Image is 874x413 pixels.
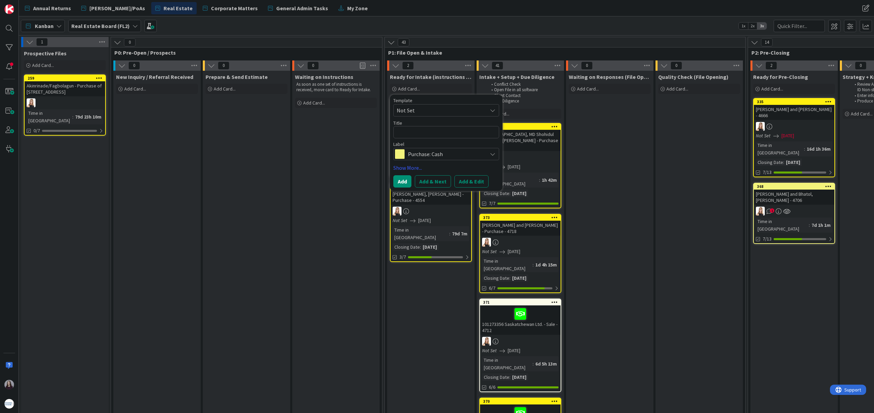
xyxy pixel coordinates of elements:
div: Closing Date [393,243,420,251]
span: : [449,230,450,237]
span: 1 [36,38,48,46]
span: [DATE] [781,132,794,139]
div: Closing Date [482,274,509,282]
i: Not Set [393,217,407,223]
span: [DATE] [508,347,520,354]
b: Real Estate Board (FL2) [71,23,130,29]
a: 373[PERSON_NAME] and [PERSON_NAME] - Purchase - 4718DBNot Set[DATE]Time in [GEOGRAPHIC_DATA]:1d 4... [479,214,561,293]
span: New Inquiry / Referral Received [116,73,193,80]
div: 16d 1h 36m [805,145,832,153]
span: Annual Returns [33,4,71,12]
a: Annual Returns [21,2,75,14]
span: Intake + Setup + Due Diligence [479,73,554,80]
span: 2x [748,23,757,29]
span: Add Card... [761,86,783,92]
span: Template [393,98,412,103]
span: Ready for Pre-Closing [753,73,808,80]
div: Closing Date [482,190,509,197]
span: Ready for Intake (instructions received) [390,73,472,80]
div: Time in [GEOGRAPHIC_DATA] [393,226,449,241]
div: Akinrinade/Fagbolagun - Purchase of [STREET_ADDRESS] [25,81,105,96]
div: Time in [GEOGRAPHIC_DATA] [27,109,72,124]
span: 3/7 [399,253,406,261]
span: 14 [761,38,773,46]
span: [DATE] [508,248,520,255]
span: [PERSON_NAME]/PoAs [89,4,145,12]
span: 2 [402,61,414,70]
span: Not Set [397,106,482,115]
div: 1d 4h 15m [534,261,559,269]
div: Time in [GEOGRAPHIC_DATA] [756,141,804,156]
div: 7d 1h 1m [810,221,832,229]
span: Add Card... [666,86,688,92]
a: 368[PERSON_NAME] and Bhatol, [PERSON_NAME] - 4706DBTime in [GEOGRAPHIC_DATA]:7d 1h 1m7/13 [753,183,835,244]
img: BC [4,380,14,389]
span: Corporate Matters [211,4,258,12]
div: 335[PERSON_NAME] and [PERSON_NAME] - 4666 [754,99,834,120]
span: Add Card... [577,86,599,92]
span: 0 [128,61,140,70]
i: Not Set [756,133,771,139]
a: My Zone [334,2,372,14]
span: 43 [398,38,409,46]
div: 79d 7m [450,230,469,237]
div: 371 [480,299,561,305]
span: 6/6 [489,384,495,391]
div: [DATE] [510,274,528,282]
span: : [72,113,73,121]
div: [PERSON_NAME] and Bhatol, [PERSON_NAME] - 4706 [754,190,834,205]
span: : [809,221,810,229]
span: 0 [581,61,593,70]
div: DB [754,207,834,216]
img: DB [756,207,765,216]
span: Label [393,142,404,147]
div: [DATE] [510,190,528,197]
div: 368 [754,183,834,190]
div: [DEMOGRAPHIC_DATA], MD Shohidul and Rajia, [PERSON_NAME] - Purchase - 4719 [480,130,561,151]
span: Add Card... [124,86,146,92]
div: DB [754,122,834,131]
div: [DATE] [510,373,528,381]
a: [PERSON_NAME]/PoAs [77,2,149,14]
span: : [783,159,784,166]
div: 368[PERSON_NAME] and Bhatol, [PERSON_NAME] - 4706 [754,183,834,205]
li: Conflict Check [488,82,560,87]
span: 7/13 [763,169,772,176]
span: 0 [124,38,136,46]
span: 0/7 [33,127,40,134]
span: [DATE] [508,163,520,170]
div: Time in [GEOGRAPHIC_DATA] [756,218,809,233]
div: Time in [GEOGRAPHIC_DATA] [482,173,539,188]
div: 101273356 Saskatchewan Ltd. - Sale - 4712 [480,305,561,335]
span: Prepare & Send Estimate [206,73,268,80]
div: Closing Date [756,159,783,166]
a: Show More... [393,164,499,172]
span: Real Estate [164,4,193,12]
div: [PERSON_NAME] and [PERSON_NAME] - Purchase - 4718 [480,221,561,236]
div: 373 [483,215,561,220]
div: DB [480,153,561,162]
div: [DATE] [784,159,802,166]
span: Purchase: Cash [408,149,484,159]
div: 374 [480,124,561,130]
span: P1: File Open & Intake [388,49,737,56]
div: DB [391,207,471,216]
div: Time in [GEOGRAPHIC_DATA] [482,257,533,272]
i: Not Set [482,347,497,354]
span: P0: Pre-Open / Prospects [114,49,373,56]
div: 259 [28,76,105,81]
span: Add Card... [398,86,420,92]
span: : [509,373,510,381]
input: Quick Filter... [774,20,825,32]
div: 373 [480,215,561,221]
span: 0 [855,61,866,70]
span: 6/7 [489,285,495,292]
a: Corporate Matters [199,2,262,14]
li: Due Diligence [488,98,560,104]
span: : [509,190,510,197]
span: Kanban [35,22,54,30]
span: : [539,176,540,184]
div: 368 [757,184,834,189]
span: Waiting on Instructions [295,73,353,80]
img: avatar [4,399,14,409]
